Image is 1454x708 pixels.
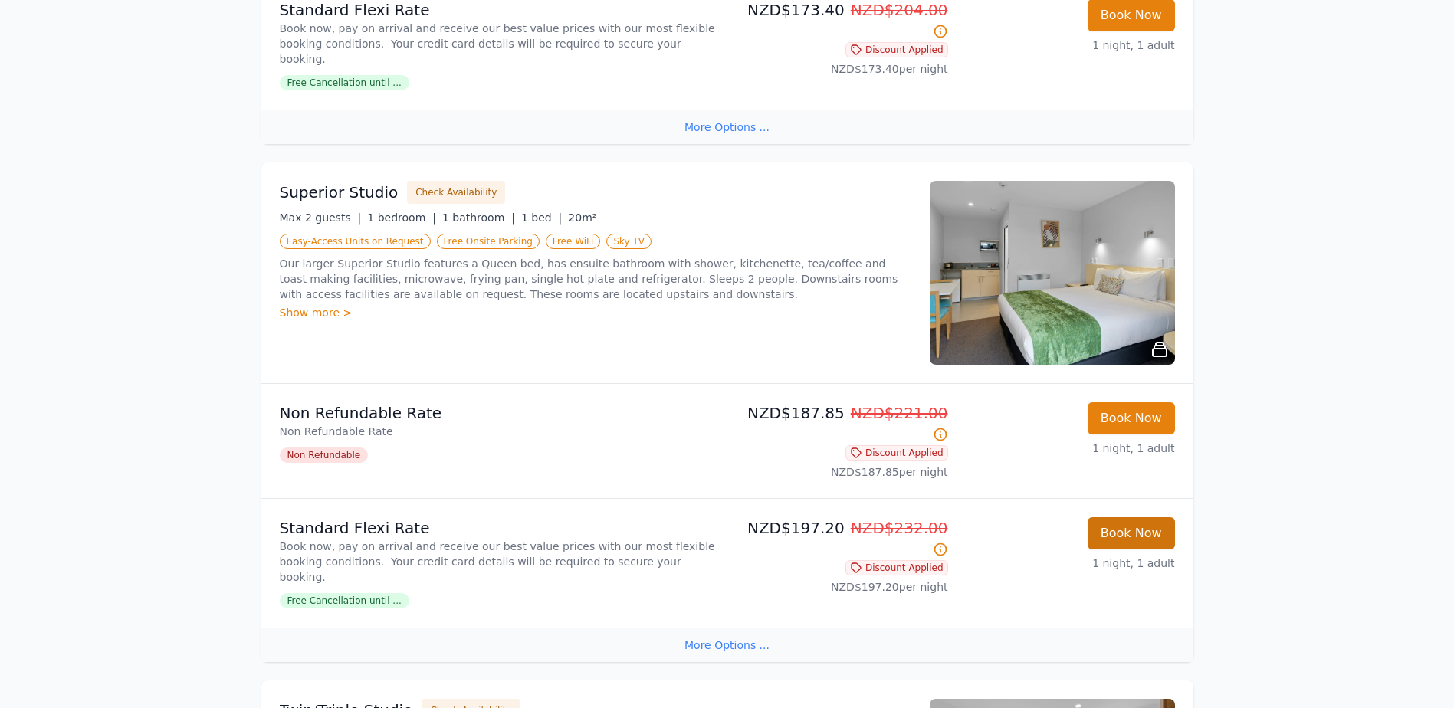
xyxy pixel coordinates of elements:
[960,556,1175,571] p: 1 night, 1 adult
[960,441,1175,456] p: 1 night, 1 adult
[1088,402,1175,434] button: Book Now
[367,211,436,224] span: 1 bedroom |
[960,38,1175,53] p: 1 night, 1 adult
[546,234,601,249] span: Free WiFi
[442,211,515,224] span: 1 bathroom |
[280,182,399,203] h3: Superior Studio
[280,75,409,90] span: Free Cancellation until ...
[845,445,948,461] span: Discount Applied
[280,447,369,463] span: Non Refundable
[606,234,652,249] span: Sky TV
[280,539,721,585] p: Book now, pay on arrival and receive our best value prices with our most flexible booking conditi...
[280,21,721,67] p: Book now, pay on arrival and receive our best value prices with our most flexible booking conditi...
[280,593,409,608] span: Free Cancellation until ...
[261,628,1193,662] div: More Options ...
[280,234,431,249] span: Easy-Access Units on Request
[851,404,948,422] span: NZD$221.00
[845,560,948,575] span: Discount Applied
[280,305,911,320] div: Show more >
[280,256,911,302] p: Our larger Superior Studio features a Queen bed, has ensuite bathroom with shower, kitchenette, t...
[521,211,562,224] span: 1 bed |
[280,211,362,224] span: Max 2 guests |
[280,424,721,439] p: Non Refundable Rate
[280,517,721,539] p: Standard Flexi Rate
[1088,517,1175,549] button: Book Now
[280,402,721,424] p: Non Refundable Rate
[851,1,948,19] span: NZD$204.00
[851,519,948,537] span: NZD$232.00
[734,464,948,480] p: NZD$187.85 per night
[734,579,948,595] p: NZD$197.20 per night
[734,517,948,560] p: NZD$197.20
[845,42,948,57] span: Discount Applied
[437,234,540,249] span: Free Onsite Parking
[568,211,596,224] span: 20m²
[734,61,948,77] p: NZD$173.40 per night
[734,402,948,445] p: NZD$187.85
[261,110,1193,144] div: More Options ...
[407,181,505,204] button: Check Availability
